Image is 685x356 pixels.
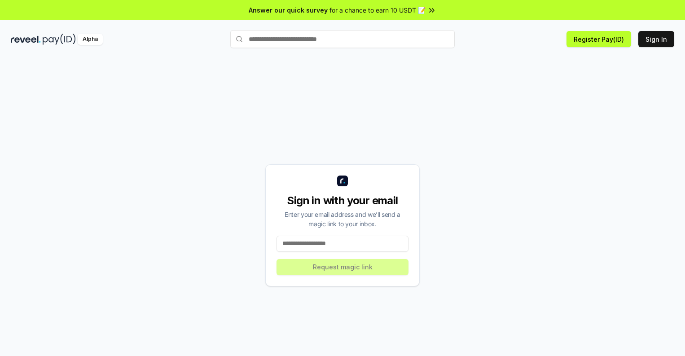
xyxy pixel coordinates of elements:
img: logo_small [337,176,348,186]
img: pay_id [43,34,76,45]
span: Answer our quick survey [249,5,328,15]
div: Alpha [78,34,103,45]
img: reveel_dark [11,34,41,45]
button: Register Pay(ID) [566,31,631,47]
span: for a chance to earn 10 USDT 📝 [329,5,426,15]
button: Sign In [638,31,674,47]
div: Sign in with your email [277,193,408,208]
div: Enter your email address and we’ll send a magic link to your inbox. [277,210,408,229]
